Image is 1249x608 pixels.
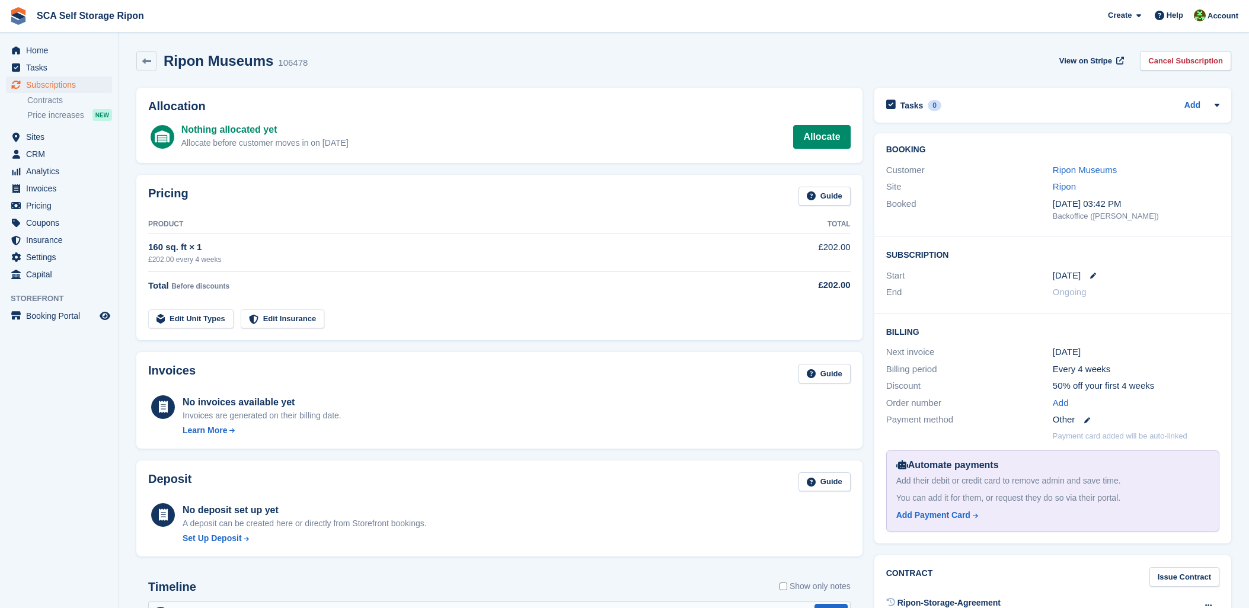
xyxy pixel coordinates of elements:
a: Contracts [27,95,112,106]
span: Ongoing [1053,287,1087,297]
div: [DATE] [1053,345,1219,359]
a: menu [6,129,112,145]
h2: Deposit [148,472,191,492]
div: Automate payments [896,458,1209,472]
h2: Timeline [148,580,196,594]
div: No deposit set up yet [183,503,427,517]
td: £202.00 [742,234,851,271]
div: Customer [886,164,1053,177]
span: Pricing [26,197,97,214]
div: You can add it for them, or request they do so via their portal. [896,492,1209,504]
div: [DATE] 03:42 PM [1053,197,1219,211]
input: Show only notes [780,580,787,593]
span: Sites [26,129,97,145]
th: Total [742,215,851,234]
span: Create [1108,9,1132,21]
a: menu [6,266,112,283]
div: Nothing allocated yet [181,123,349,137]
a: Guide [798,364,851,383]
a: menu [6,197,112,214]
a: Edit Unit Types [148,309,234,329]
div: Backoffice ([PERSON_NAME]) [1053,210,1219,222]
a: Add [1053,396,1069,410]
div: Invoices are generated on their billing date. [183,409,341,422]
h2: Invoices [148,364,196,383]
a: Add Payment Card [896,509,1205,521]
h2: Allocation [148,100,851,113]
img: Kelly Neesham [1194,9,1206,21]
h2: Subscription [886,248,1219,260]
div: NEW [92,109,112,121]
div: Site [886,180,1053,194]
label: Show only notes [780,580,851,593]
a: Ripon Museums [1053,165,1117,175]
a: Guide [798,187,851,206]
a: menu [6,232,112,248]
a: View on Stripe [1055,51,1126,71]
div: Start [886,269,1053,283]
a: Set Up Deposit [183,532,427,545]
span: Coupons [26,215,97,231]
div: £202.00 every 4 weeks [148,254,742,265]
a: menu [6,59,112,76]
span: Booking Portal [26,308,97,324]
div: No invoices available yet [183,395,341,409]
a: Add [1184,99,1200,113]
span: Help [1167,9,1183,21]
a: menu [6,249,112,265]
div: 50% off your first 4 weeks [1053,379,1219,393]
a: menu [6,215,112,231]
a: Guide [798,472,851,492]
span: Storefront [11,293,118,305]
div: 0 [928,100,941,111]
h2: Tasks [900,100,924,111]
div: £202.00 [742,279,851,292]
div: Billing period [886,363,1053,376]
div: Other [1053,413,1219,427]
span: Settings [26,249,97,265]
span: View on Stripe [1059,55,1112,67]
a: menu [6,42,112,59]
div: Next invoice [886,345,1053,359]
time: 2025-10-13 00:00:00 UTC [1053,269,1081,283]
a: menu [6,76,112,93]
a: Allocate [793,125,850,149]
h2: Contract [886,567,933,587]
div: Set Up Deposit [183,532,242,545]
a: Price increases NEW [27,108,112,121]
a: Cancel Subscription [1140,51,1231,71]
h2: Pricing [148,187,189,206]
a: SCA Self Storage Ripon [32,6,149,25]
span: Analytics [26,163,97,180]
span: Capital [26,266,97,283]
a: menu [6,163,112,180]
span: CRM [26,146,97,162]
div: Order number [886,396,1053,410]
div: 160 sq. ft × 1 [148,241,742,254]
a: Edit Insurance [241,309,325,329]
a: Ripon [1053,181,1076,191]
h2: Ripon Museums [164,53,273,69]
span: Invoices [26,180,97,197]
a: Preview store [98,309,112,323]
div: Add their debit or credit card to remove admin and save time. [896,475,1209,487]
div: Add Payment Card [896,509,970,521]
span: Insurance [26,232,97,248]
div: End [886,286,1053,299]
p: Payment card added will be auto-linked [1053,430,1187,442]
span: Home [26,42,97,59]
a: menu [6,146,112,162]
div: Booked [886,197,1053,222]
th: Product [148,215,742,234]
div: Payment method [886,413,1053,427]
span: Subscriptions [26,76,97,93]
span: Tasks [26,59,97,76]
span: Account [1208,10,1238,22]
a: Issue Contract [1149,567,1219,587]
a: Learn More [183,424,341,437]
div: Every 4 weeks [1053,363,1219,376]
span: Before discounts [171,282,229,290]
div: 106478 [278,56,308,70]
a: menu [6,308,112,324]
a: menu [6,180,112,197]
